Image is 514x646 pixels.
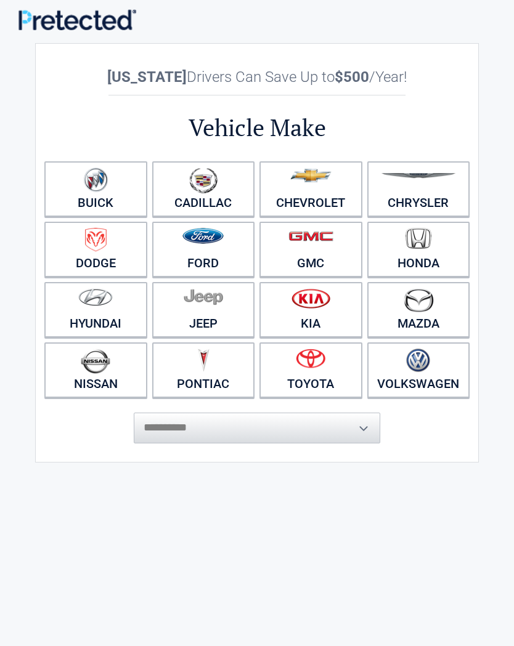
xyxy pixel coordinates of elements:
[84,168,108,192] img: buick
[18,9,136,31] img: Main Logo
[44,342,147,398] a: Nissan
[367,342,470,398] a: Volkswagen
[290,169,332,182] img: chevrolet
[296,349,325,368] img: toyota
[406,349,430,373] img: volkswagen
[406,228,431,249] img: honda
[182,228,224,244] img: ford
[152,222,255,277] a: Ford
[85,228,107,252] img: dodge
[107,68,187,86] b: [US_STATE]
[152,342,255,398] a: Pontiac
[44,282,147,337] a: Hyundai
[367,161,470,217] a: Chrysler
[42,68,472,86] h2: Drivers Can Save Up to /Year
[288,231,333,241] img: gmc
[367,282,470,337] a: Mazda
[259,282,362,337] a: Kia
[189,168,218,193] img: cadillac
[335,68,369,86] b: $500
[367,222,470,277] a: Honda
[42,112,472,143] h2: Vehicle Make
[403,288,434,312] img: mazda
[44,222,147,277] a: Dodge
[152,161,255,217] a: Cadillac
[44,161,147,217] a: Buick
[259,342,362,398] a: Toyota
[184,288,223,305] img: jeep
[259,161,362,217] a: Chevrolet
[292,288,330,309] img: kia
[381,173,456,179] img: chrysler
[197,349,210,372] img: pontiac
[259,222,362,277] a: GMC
[81,349,110,374] img: nissan
[78,288,113,306] img: hyundai
[152,282,255,337] a: Jeep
